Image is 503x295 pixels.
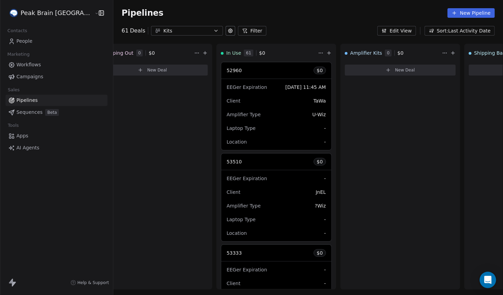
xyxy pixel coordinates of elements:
[71,280,109,285] a: Help & Support
[227,281,241,286] span: Client
[5,59,108,70] a: Workflows
[227,230,247,236] span: Location
[5,142,108,153] a: AI Agents
[227,98,241,104] span: Client
[227,159,242,164] span: 53510
[136,50,143,56] span: 0
[221,44,317,62] div: In Use61$0
[324,138,326,145] span: -
[324,266,326,273] span: -
[163,27,211,35] div: Kits
[385,50,392,56] span: 0
[317,67,323,74] span: $ 0
[227,250,242,256] span: 53333
[77,280,109,285] span: Help & Support
[21,9,93,17] span: Peak Brain [GEOGRAPHIC_DATA]
[313,98,326,104] span: TaWa
[221,62,332,150] div: 52960$0EEGer Expiration[DATE] 11:45 AMClientTaWaAmplifier TypeU-WizLaptop Type-Location-
[317,250,323,256] span: $ 0
[5,107,108,118] a: SequencesBeta
[259,50,265,56] span: $ 0
[324,216,326,223] span: -
[345,44,441,62] div: Amplifier Kits0$0
[227,125,256,131] span: Laptop Type
[5,85,23,95] span: Sales
[227,139,247,145] span: Location
[227,68,242,73] span: 52960
[16,73,43,80] span: Campaigns
[97,65,208,76] button: New Deal
[102,50,134,56] span: Shipping Out
[122,27,145,35] div: 61
[227,267,267,272] span: EEGer Expiration
[5,120,22,131] span: Tools
[425,26,495,36] button: Sort: Last Activity Date
[227,112,261,117] span: Amplifier Type
[5,130,108,142] a: Apps
[4,26,30,36] span: Contacts
[4,49,33,59] span: Marketing
[345,65,456,76] button: New Deal
[5,36,108,47] a: People
[122,8,163,18] span: Pipelines
[45,109,59,116] span: Beta
[8,7,90,19] button: Peak Brain [GEOGRAPHIC_DATA]
[227,84,267,90] span: EEGer Expiration
[227,217,256,222] span: Laptop Type
[16,144,39,151] span: AI Agents
[398,50,404,56] span: $ 0
[480,272,496,288] div: Open Intercom Messenger
[317,158,323,165] span: $ 0
[286,84,326,90] span: [DATE] 11:45 AM
[324,230,326,237] span: -
[324,175,326,182] span: -
[5,95,108,106] a: Pipelines
[324,125,326,132] span: -
[227,176,267,181] span: EEGer Expiration
[350,50,382,56] span: Amplifier Kits
[227,203,261,209] span: Amplifier Type
[5,71,108,82] a: Campaigns
[316,189,326,195] span: JnEL
[10,9,18,17] img: Peak%20Brain%20Logo.png
[395,67,415,73] span: New Deal
[244,50,253,56] span: 61
[16,38,33,45] span: People
[149,50,155,56] span: $ 0
[147,67,167,73] span: New Deal
[226,50,241,56] span: In Use
[16,97,38,104] span: Pipelines
[97,44,193,62] div: Shipping Out0$0
[16,61,41,68] span: Workflows
[238,26,266,36] button: Filter
[324,280,326,287] span: -
[227,189,241,195] span: Client
[377,26,416,36] button: Edit View
[312,112,326,117] span: U-Wiz
[130,27,146,35] span: Deals
[221,153,332,242] div: 53510$0EEGer Expiration-ClientJnELAmplifier Type?WizLaptop Type-Location-
[16,132,28,139] span: Apps
[448,8,495,18] button: New Pipeline
[16,109,42,116] span: Sequences
[315,203,326,209] span: ?Wiz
